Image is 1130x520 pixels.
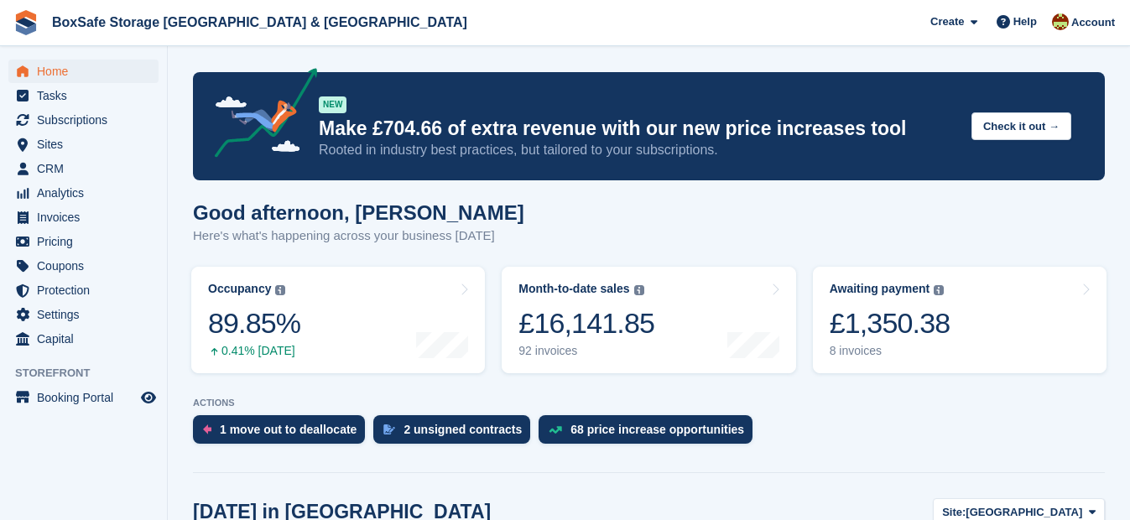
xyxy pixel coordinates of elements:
span: Analytics [37,181,138,205]
img: icon-info-grey-7440780725fd019a000dd9b08b2336e03edf1995a4989e88bcd33f0948082b44.svg [934,285,944,295]
span: Protection [37,278,138,302]
span: Pricing [37,230,138,253]
a: 68 price increase opportunities [539,415,761,452]
a: BoxSafe Storage [GEOGRAPHIC_DATA] & [GEOGRAPHIC_DATA] [45,8,474,36]
span: Subscriptions [37,108,138,132]
div: 92 invoices [518,344,654,358]
img: icon-info-grey-7440780725fd019a000dd9b08b2336e03edf1995a4989e88bcd33f0948082b44.svg [634,285,644,295]
span: Home [37,60,138,83]
div: 8 invoices [830,344,950,358]
a: menu [8,230,159,253]
div: Month-to-date sales [518,282,629,296]
a: menu [8,254,159,278]
a: Preview store [138,387,159,408]
div: NEW [319,96,346,113]
span: Storefront [15,365,167,382]
a: menu [8,205,159,229]
div: 0.41% [DATE] [208,344,300,358]
div: £1,350.38 [830,306,950,341]
p: Make £704.66 of extra revenue with our new price increases tool [319,117,958,141]
div: 89.85% [208,306,300,341]
span: Sites [37,133,138,156]
a: Month-to-date sales £16,141.85 92 invoices [502,267,795,373]
a: menu [8,181,159,205]
button: Check it out → [971,112,1071,140]
span: Coupons [37,254,138,278]
span: Booking Portal [37,386,138,409]
span: Capital [37,327,138,351]
a: menu [8,84,159,107]
div: Awaiting payment [830,282,930,296]
span: Tasks [37,84,138,107]
img: contract_signature_icon-13c848040528278c33f63329250d36e43548de30e8caae1d1a13099fd9432cc5.svg [383,424,395,434]
div: 1 move out to deallocate [220,423,357,436]
div: £16,141.85 [518,306,654,341]
a: menu [8,303,159,326]
img: icon-info-grey-7440780725fd019a000dd9b08b2336e03edf1995a4989e88bcd33f0948082b44.svg [275,285,285,295]
span: Help [1013,13,1037,30]
div: Occupancy [208,282,271,296]
a: menu [8,60,159,83]
span: Create [930,13,964,30]
div: 68 price increase opportunities [570,423,744,436]
img: price_increase_opportunities-93ffe204e8149a01c8c9dc8f82e8f89637d9d84a8eef4429ea346261dce0b2c0.svg [549,426,562,434]
span: Account [1071,14,1115,31]
a: 1 move out to deallocate [193,415,373,452]
a: Occupancy 89.85% 0.41% [DATE] [191,267,485,373]
span: Invoices [37,205,138,229]
a: menu [8,386,159,409]
a: menu [8,157,159,180]
p: Here's what's happening across your business [DATE] [193,226,524,246]
a: menu [8,108,159,132]
span: CRM [37,157,138,180]
a: Awaiting payment £1,350.38 8 invoices [813,267,1107,373]
img: stora-icon-8386f47178a22dfd0bd8f6a31ec36ba5ce8667c1dd55bd0f319d3a0aa187defe.svg [13,10,39,35]
img: Kim [1052,13,1069,30]
img: move_outs_to_deallocate_icon-f764333ba52eb49d3ac5e1228854f67142a1ed5810a6f6cc68b1a99e826820c5.svg [203,424,211,434]
a: menu [8,327,159,351]
div: 2 unsigned contracts [404,423,522,436]
span: Settings [37,303,138,326]
p: Rooted in industry best practices, but tailored to your subscriptions. [319,141,958,159]
a: menu [8,133,159,156]
a: menu [8,278,159,302]
a: 2 unsigned contracts [373,415,539,452]
img: price-adjustments-announcement-icon-8257ccfd72463d97f412b2fc003d46551f7dbcb40ab6d574587a9cd5c0d94... [200,68,318,164]
h1: Good afternoon, [PERSON_NAME] [193,201,524,224]
p: ACTIONS [193,398,1105,408]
